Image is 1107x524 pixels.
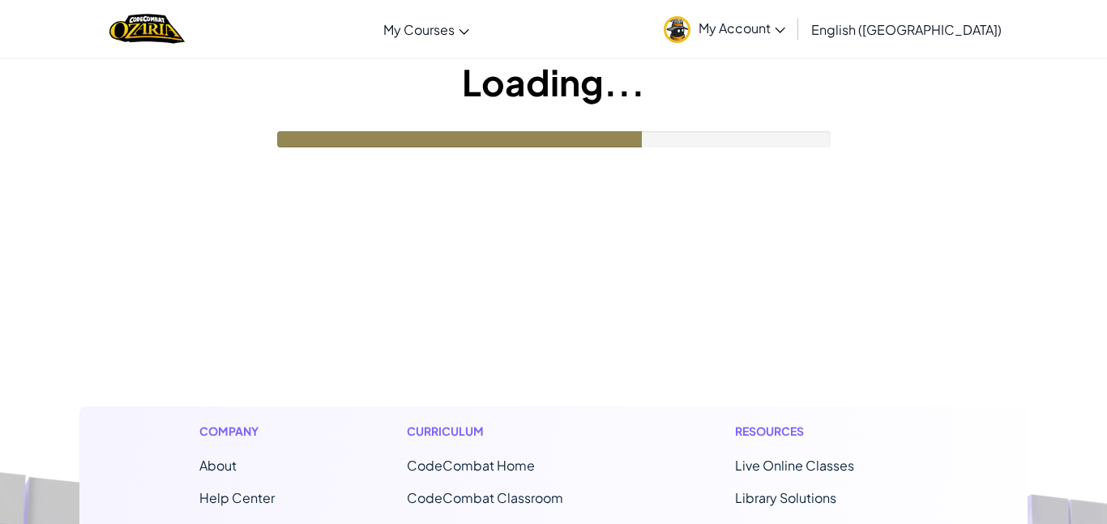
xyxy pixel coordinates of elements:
[407,457,535,474] span: CodeCombat Home
[811,21,1002,38] span: English ([GEOGRAPHIC_DATA])
[735,489,836,506] a: Library Solutions
[199,423,275,440] h1: Company
[735,423,908,440] h1: Resources
[407,423,603,440] h1: Curriculum
[699,19,785,36] span: My Account
[803,7,1010,51] a: English ([GEOGRAPHIC_DATA])
[664,16,690,43] img: avatar
[375,7,477,51] a: My Courses
[199,489,275,506] a: Help Center
[407,489,563,506] a: CodeCombat Classroom
[109,12,185,45] img: Home
[383,21,455,38] span: My Courses
[735,457,854,474] a: Live Online Classes
[109,12,185,45] a: Ozaria by CodeCombat logo
[199,457,237,474] a: About
[656,3,793,54] a: My Account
